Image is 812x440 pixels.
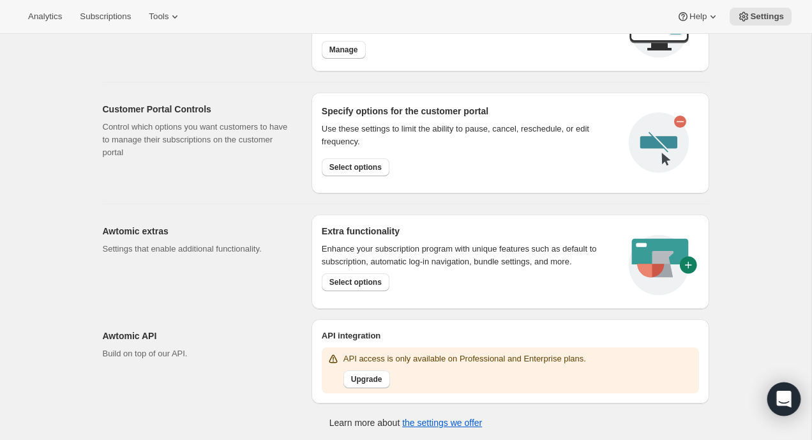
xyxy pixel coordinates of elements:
[103,347,291,360] p: Build on top of our API.
[80,11,131,22] span: Subscriptions
[322,330,699,342] h2: API integration
[103,330,291,342] h2: Awtomic API
[329,45,358,55] span: Manage
[322,273,389,291] button: Select options
[103,121,291,159] p: Control which options you want customers to have to manage their subscriptions on the customer po...
[343,353,586,365] p: API access is only available on Professional and Enterprise plans.
[103,243,291,255] p: Settings that enable additional functionality.
[149,11,169,22] span: Tools
[103,225,291,238] h2: Awtomic extras
[689,11,707,22] span: Help
[351,374,382,384] span: Upgrade
[141,8,189,26] button: Tools
[322,41,366,59] button: Manage
[730,8,792,26] button: Settings
[28,11,62,22] span: Analytics
[322,123,619,148] div: Use these settings to limit the ability to pause, cancel, reschedule, or edit frequency.
[767,383,801,416] div: Open Intercom Messenger
[329,162,382,172] span: Select options
[329,277,382,287] span: Select options
[343,370,390,388] button: Upgrade
[72,8,139,26] button: Subscriptions
[322,158,389,176] button: Select options
[329,416,482,429] p: Learn more about
[669,8,727,26] button: Help
[103,103,291,116] h2: Customer Portal Controls
[402,418,482,428] a: the settings we offer
[322,243,613,268] p: Enhance your subscription program with unique features such as default to subscription, automatic...
[750,11,784,22] span: Settings
[322,225,400,238] h2: Extra functionality
[20,8,70,26] button: Analytics
[322,105,619,118] h2: Specify options for the customer portal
